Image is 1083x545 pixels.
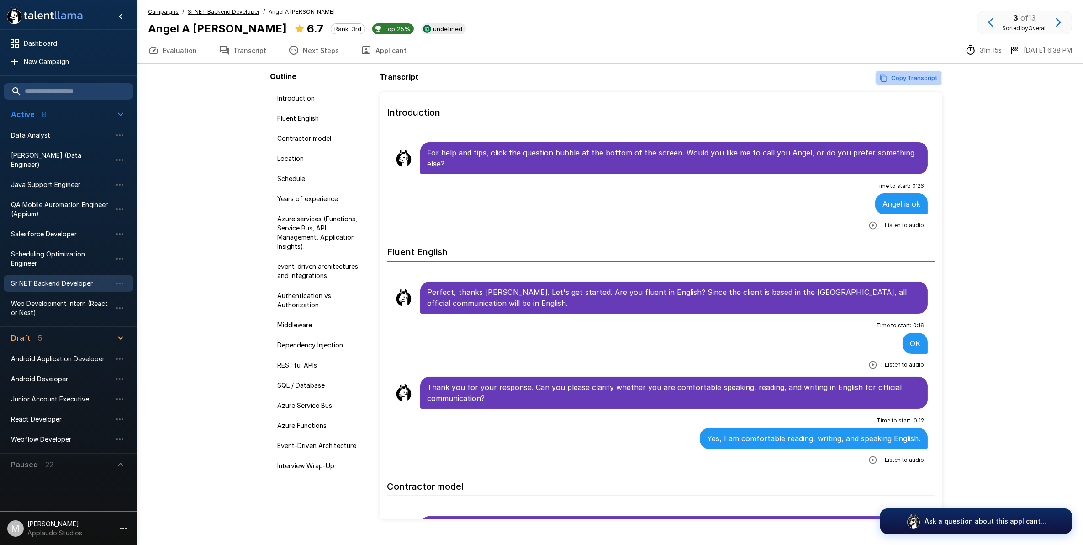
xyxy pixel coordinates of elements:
[910,338,920,349] p: OK
[137,37,208,63] button: Evaluation
[277,37,350,63] button: Next Steps
[1021,13,1036,22] span: of 13
[270,397,376,414] div: Azure Service Bus
[263,7,265,16] span: /
[270,150,376,167] div: Location
[270,72,297,81] b: Outline
[270,317,376,333] div: Middleware
[350,37,417,63] button: Applicant
[270,357,376,374] div: RESTful APIs
[707,433,920,444] p: Yes, I am comfortable reading, writing, and speaking English.
[270,191,376,207] div: Years of experience
[270,288,376,313] div: Authentication vs Authorization
[278,114,369,123] span: Fluent English
[885,360,924,369] span: Listen to audio
[331,25,365,32] span: Rank: 3rd
[278,194,369,203] span: Years of experience
[270,90,376,107] div: Introduction
[380,72,419,81] b: Transcript
[914,416,924,425] span: 0 : 12
[925,517,1046,526] p: Ask a question about this applicant...
[387,472,935,496] h6: Contractor model
[270,110,376,127] div: Fluent English
[387,98,935,122] h6: Introduction
[278,94,369,103] span: Introduction
[882,198,920,209] p: Angel is ok
[912,182,924,191] span: 0 : 26
[278,441,369,450] span: Event-Driven Architecture
[278,321,369,330] span: Middleware
[270,130,376,147] div: Contractor model
[875,182,910,191] span: Time to start :
[387,237,935,262] h6: Fluent English
[270,438,376,454] div: Event-Driven Architecture
[278,421,369,430] span: Azure Functions
[885,455,924,465] span: Listen to audio
[421,23,466,34] div: View profile in SmartRecruiters
[885,221,924,230] span: Listen to audio
[270,458,376,474] div: Interview Wrap-Up
[307,22,323,35] b: 6.7
[270,337,376,353] div: Dependency Injection
[876,71,942,85] button: Copy transcript
[278,291,369,310] span: Authentication vs Authorization
[1024,46,1072,55] p: [DATE] 6:38 PM
[270,171,376,187] div: Schedule
[278,214,369,251] span: Azure services (Functions, Service Bus, API Management, Application Insights).
[395,289,413,307] img: llama_clean.png
[906,514,921,529] img: logo_glasses@2x.png
[429,25,466,32] span: undefined
[278,381,369,390] span: SQL / Database
[428,147,921,169] p: For help and tips, click the question bubble at the bottom of the screen. Would you like me to ca...
[278,174,369,183] span: Schedule
[148,8,179,15] u: Campaigns
[380,25,414,32] span: Top 25%
[965,45,1002,56] div: The time between starting and completing the interview
[1014,13,1019,22] b: 3
[278,341,369,350] span: Dependency Injection
[1009,45,1072,56] div: The date and time when the interview was completed
[270,377,376,394] div: SQL / Database
[876,321,911,330] span: Time to start :
[270,417,376,434] div: Azure Functions
[980,46,1002,55] p: 31m 15s
[913,321,924,330] span: 0 : 16
[423,25,431,33] img: smartrecruiters_logo.jpeg
[278,461,369,470] span: Interview Wrap-Up
[278,154,369,163] span: Location
[182,7,184,16] span: /
[278,262,369,280] span: event-driven architectures and integrations
[880,508,1072,534] button: Ask a question about this applicant...
[148,22,287,35] b: Angel A [PERSON_NAME]
[278,361,369,370] span: RESTful APIs
[877,416,912,425] span: Time to start :
[278,134,369,143] span: Contractor model
[269,7,335,16] span: Angel A [PERSON_NAME]
[188,8,259,15] u: Sr NET Backend Developer
[278,401,369,410] span: Azure Service Bus
[270,258,376,284] div: event-driven architectures and integrations
[208,37,277,63] button: Transcript
[395,384,413,402] img: llama_clean.png
[1002,25,1047,32] span: Sorted by Overall
[428,287,921,309] p: Perfect, thanks [PERSON_NAME]. Let's get started. Are you fluent in English? Since the client is ...
[395,149,413,167] img: llama_clean.png
[428,382,921,404] p: Thank you for your response. Can you please clarify whether you are comfortable speaking, reading...
[270,211,376,255] div: Azure services (Functions, Service Bus, API Management, Application Insights).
